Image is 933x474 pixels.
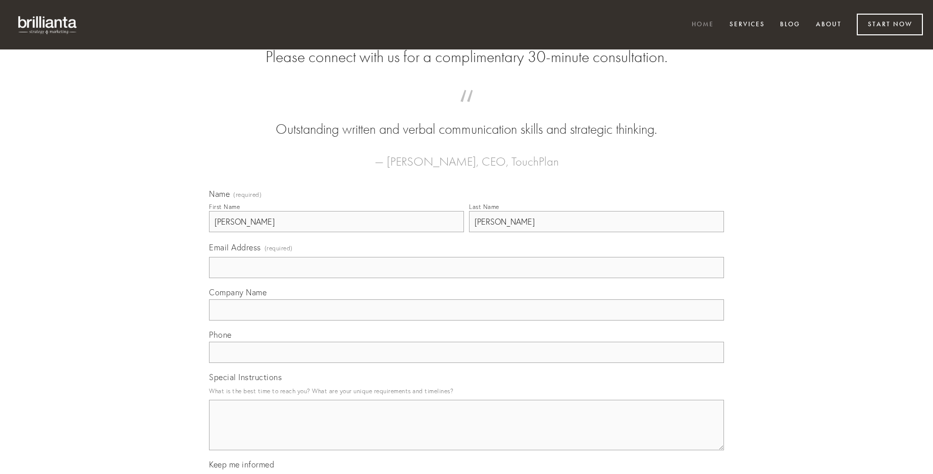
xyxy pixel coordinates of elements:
[209,203,240,210] div: First Name
[209,189,230,199] span: Name
[209,287,267,297] span: Company Name
[233,192,262,198] span: (required)
[225,139,708,172] figcaption: — [PERSON_NAME], CEO, TouchPlan
[10,10,86,39] img: brillianta - research, strategy, marketing
[857,14,923,35] a: Start Now
[209,372,282,382] span: Special Instructions
[265,241,293,255] span: (required)
[723,17,771,33] a: Services
[469,203,499,210] div: Last Name
[209,384,724,398] p: What is the best time to reach you? What are your unique requirements and timelines?
[225,100,708,139] blockquote: Outstanding written and verbal communication skills and strategic thinking.
[809,17,848,33] a: About
[209,242,261,252] span: Email Address
[209,459,274,469] span: Keep me informed
[209,330,232,340] span: Phone
[773,17,807,33] a: Blog
[685,17,720,33] a: Home
[209,47,724,67] h2: Please connect with us for a complimentary 30-minute consultation.
[225,100,708,120] span: “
